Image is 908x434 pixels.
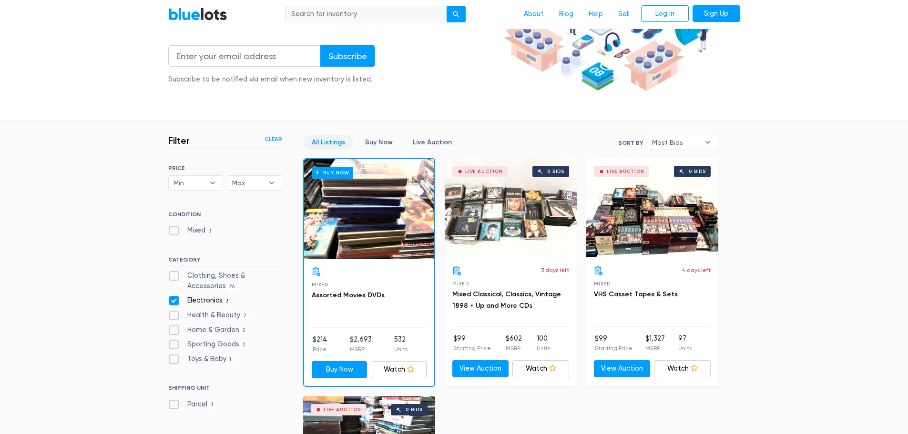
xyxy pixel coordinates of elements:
[304,159,434,259] a: Buy Now
[168,165,282,172] h6: PRICE
[223,298,232,305] span: 3
[168,256,282,267] h6: CATEGORY
[452,360,509,377] a: View Auction
[693,5,740,22] a: Sign Up
[168,399,216,410] label: Parcel
[682,266,711,274] p: 4 days left
[678,333,692,353] li: 97
[452,281,469,286] span: Mixed
[586,158,718,258] a: Live Auction 0 bids
[516,5,551,23] a: About
[689,169,706,174] div: 0 bids
[168,271,282,291] label: Clothing, Shoes & Accessories
[452,290,561,310] a: Mixed Classical, Classics, Vintage 1898 + Up and More CDs
[168,310,250,321] label: Health & Beauty
[394,334,408,353] li: 532
[207,401,216,409] span: 3
[547,169,564,174] div: 0 bids
[641,5,689,22] a: Log In
[226,356,235,363] span: 1
[232,176,264,190] span: Max
[350,334,372,353] li: $2,693
[168,354,235,364] label: Toys & Baby
[265,135,282,143] a: Clear
[168,45,321,67] input: Enter your email address
[645,333,665,353] li: $1,327
[506,344,522,353] p: MSRP
[240,312,250,320] span: 2
[312,282,328,287] span: Mixed
[168,211,282,222] h6: CONDITION
[465,169,503,174] div: Live Auction
[595,333,633,353] li: $99
[320,45,375,67] input: Subscribe
[645,344,665,353] p: MSRP
[654,360,711,377] a: Watch
[453,344,491,353] p: Starting Price
[652,135,700,150] span: Most Bids
[239,341,249,349] span: 2
[313,334,327,353] li: $214
[168,7,227,21] a: BlueLots
[594,281,611,286] span: Mixed
[405,135,460,150] a: Live Auction
[594,360,651,377] a: View Auction
[168,135,190,146] h3: Filter
[506,333,522,353] li: $602
[262,176,282,190] b: ▾
[168,339,249,350] label: Sporting Goods
[541,266,569,274] p: 3 days left
[168,325,249,335] label: Home & Garden
[512,360,569,377] a: Watch
[537,344,550,353] p: Units
[168,295,232,306] label: Electronics
[357,135,401,150] a: Buy Now
[445,158,577,258] a: Live Auction 0 bids
[203,176,223,190] b: ▾
[168,384,282,395] h6: SHIPPING UNIT
[312,361,367,378] a: Buy Now
[394,345,408,353] p: Units
[371,361,427,378] a: Watch
[304,135,353,150] a: All Listings
[350,345,372,353] p: MSRP
[324,407,361,412] div: Live Auction
[678,344,692,353] p: Units
[205,227,214,235] span: 3
[313,345,327,353] p: Price
[285,6,447,23] input: Search for inventory
[453,333,491,353] li: $99
[406,407,423,412] div: 0 bids
[239,327,249,334] span: 2
[537,333,550,353] li: 100
[618,139,643,147] label: Sort By
[312,167,353,179] h6: Buy Now
[551,5,581,23] a: Blog
[312,291,385,299] a: Assorted Movies DVDs
[698,135,718,150] b: ▾
[168,74,375,85] div: Subscribe to be notified via email when new inventory is listed.
[173,176,205,190] span: Min
[607,169,644,174] div: Live Auction
[611,5,637,23] a: Sell
[581,5,611,23] a: Help
[168,225,214,236] label: Mixed
[226,283,238,291] span: 26
[594,290,678,298] a: VHS Casset Tapes & Sets
[595,344,633,353] p: Starting Price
